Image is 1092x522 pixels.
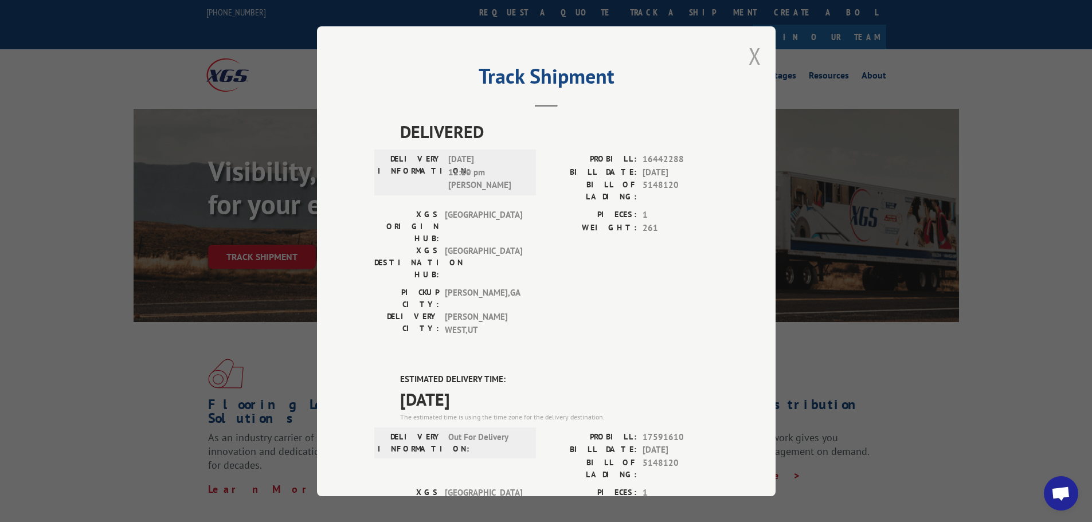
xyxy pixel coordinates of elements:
[643,179,718,203] span: 5148120
[643,166,718,179] span: [DATE]
[546,443,637,457] label: BILL DATE:
[749,41,761,71] button: Close modal
[546,221,637,234] label: WEIGHT:
[546,456,637,480] label: BILL OF LADING:
[400,373,718,386] label: ESTIMATED DELIVERY TIME:
[643,456,718,480] span: 5148120
[445,245,522,281] span: [GEOGRAPHIC_DATA]
[445,486,522,522] span: [GEOGRAPHIC_DATA]
[643,153,718,166] span: 16442288
[643,209,718,222] span: 1
[643,486,718,499] span: 1
[378,153,443,192] label: DELIVERY INFORMATION:
[643,443,718,457] span: [DATE]
[445,209,522,245] span: [GEOGRAPHIC_DATA]
[374,311,439,336] label: DELIVERY CITY:
[546,179,637,203] label: BILL OF LADING:
[546,153,637,166] label: PROBILL:
[374,486,439,522] label: XGS ORIGIN HUB:
[546,430,637,443] label: PROBILL:
[400,119,718,144] span: DELIVERED
[448,430,526,454] span: Out For Delivery
[374,245,439,281] label: XGS DESTINATION HUB:
[448,153,526,192] span: [DATE] 12:10 pm [PERSON_NAME]
[374,209,439,245] label: XGS ORIGIN HUB:
[445,311,522,336] span: [PERSON_NAME] WEST , UT
[643,430,718,443] span: 17591610
[374,286,439,311] label: PICKUP CITY:
[546,166,637,179] label: BILL DATE:
[546,486,637,499] label: PIECES:
[400,411,718,422] div: The estimated time is using the time zone for the delivery destination.
[546,209,637,222] label: PIECES:
[1044,476,1078,511] a: Open chat
[378,430,443,454] label: DELIVERY INFORMATION:
[374,68,718,90] h2: Track Shipment
[400,386,718,411] span: [DATE]
[445,286,522,311] span: [PERSON_NAME] , GA
[643,221,718,234] span: 261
